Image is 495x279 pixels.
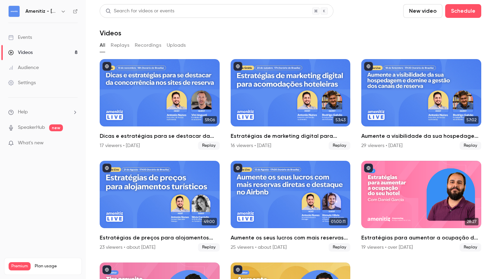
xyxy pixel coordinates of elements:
[100,40,105,51] button: All
[49,124,63,131] span: new
[361,244,413,251] div: 19 viewers • over [DATE]
[361,142,403,149] div: 29 viewers • [DATE]
[100,234,220,242] h2: Estratégias de preços para alojamentos turísticos
[231,161,351,252] a: 01:00:11Aumente os seus lucros com mais reservas diretas e destaque no Airbnb25 viewers • about [...
[18,109,28,116] span: Help
[333,116,348,124] span: 53:43
[18,139,44,147] span: What's new
[9,262,31,270] span: Premium
[361,59,481,150] li: Aumente a visibilidade da sua hospedagem e domine a gestão de OTAs, canais diretos e comissões
[8,109,78,116] li: help-dropdown-opener
[198,243,220,252] span: Replay
[100,161,220,252] a: 49:00Estratégias de preços para alojamentos turísticos23 viewers • about [DATE]Replay
[364,62,373,71] button: published
[329,218,348,225] span: 01:00:11
[231,244,287,251] div: 25 viewers • about [DATE]
[364,164,373,172] button: published
[100,29,121,37] h1: Videos
[102,265,111,274] button: published
[8,49,33,56] div: Videos
[100,142,140,149] div: 17 viewers • [DATE]
[25,8,58,15] h6: Amenitiz - [GEOGRAPHIC_DATA] 🇧🇷
[231,132,351,140] h2: Estratégias de marketing digital para acomodações hoteleiras
[100,244,155,251] div: 23 viewers • about [DATE]
[231,59,351,150] li: Estratégias de marketing digital para acomodações hoteleiras
[403,4,442,18] button: New video
[135,40,161,51] button: Recordings
[460,243,481,252] span: Replay
[231,161,351,252] li: Aumente os seus lucros com mais reservas diretas e destaque no Airbnb
[361,59,481,150] a: 57:02Aumente a visibilidade da sua hospedagem e domine a gestão de OTAs, canais diretos e comissõ...
[361,161,481,252] a: 28:27Estratégias para aumentar a ocupação do seu hotel 🚀19 viewers • over [DATE]Replay
[198,142,220,150] span: Replay
[100,161,220,252] li: Estratégias de preços para alojamentos turísticos
[100,59,220,150] li: Dicas e estratégias para se destacar da concorrência nos sites de reserva
[329,243,350,252] span: Replay
[8,34,32,41] div: Events
[167,40,186,51] button: Uploads
[18,124,45,131] a: SpeakerHub
[69,140,78,146] iframe: Noticeable Trigger
[231,142,271,149] div: 16 viewers • [DATE]
[231,59,351,150] a: 53:43Estratégias de marketing digital para acomodações hoteleiras16 viewers • [DATE]Replay
[102,164,111,172] button: published
[106,8,174,15] div: Search for videos or events
[9,6,20,17] img: Amenitiz - Brazil 🇧🇷
[202,218,217,225] span: 49:00
[464,116,478,124] span: 57:02
[231,234,351,242] h2: Aumente os seus lucros com mais reservas diretas e destaque no Airbnb
[460,142,481,150] span: Replay
[465,218,478,225] span: 28:27
[100,132,220,140] h2: Dicas e estratégias para se destacar da concorrência nos sites de reserva
[233,265,242,274] button: published
[35,264,77,269] span: Plan usage
[329,142,350,150] span: Replay
[233,164,242,172] button: published
[102,62,111,71] button: published
[8,64,39,71] div: Audience
[445,4,481,18] button: Schedule
[203,116,217,124] span: 59:06
[361,161,481,252] li: Estratégias para aumentar a ocupação do seu hotel 🚀
[361,234,481,242] h2: Estratégias para aumentar a ocupação do seu hotel 🚀
[233,62,242,71] button: published
[8,79,36,86] div: Settings
[111,40,129,51] button: Replays
[100,59,220,150] a: 59:06Dicas e estratégias para se destacar da concorrência nos sites de reserva17 viewers • [DATE]...
[361,132,481,140] h2: Aumente a visibilidade da sua hospedagem e domine a gestão de OTAs, canais diretos e comissões
[100,4,481,275] section: Videos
